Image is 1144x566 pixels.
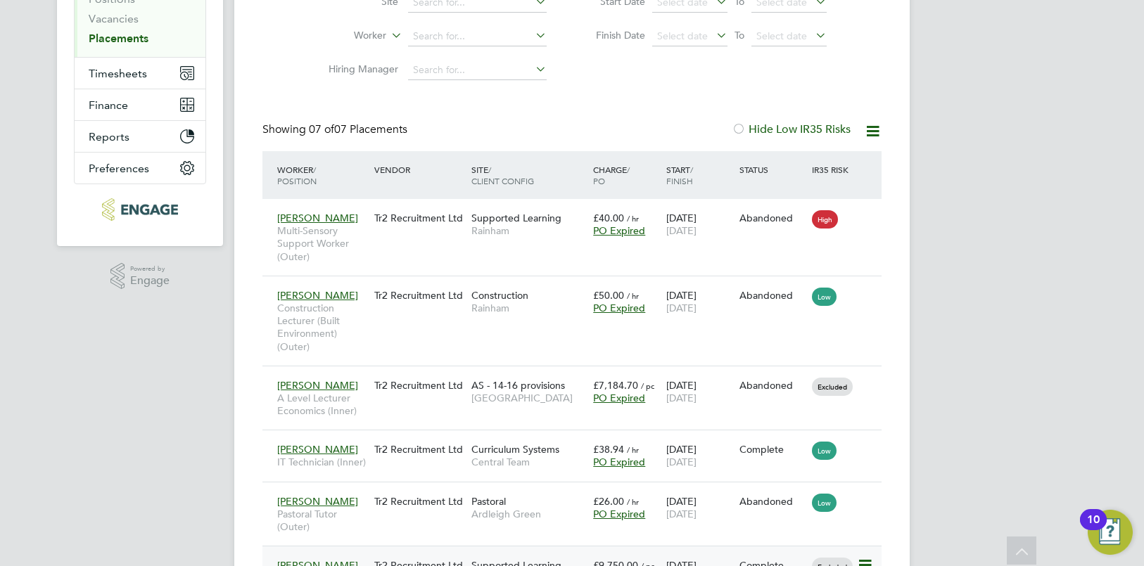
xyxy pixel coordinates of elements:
[471,212,561,224] span: Supported Learning
[593,212,624,224] span: £40.00
[593,392,645,404] span: PO Expired
[309,122,407,136] span: 07 Placements
[593,164,630,186] span: / PO
[274,435,882,447] a: [PERSON_NAME]IT Technician (Inner)Tr2 Recruitment LtdCurriculum SystemsCentral Team£38.94 / hrPO ...
[1087,520,1100,538] div: 10
[663,372,736,411] div: [DATE]
[666,224,697,237] span: [DATE]
[89,130,129,143] span: Reports
[627,290,639,301] span: / hr
[739,289,806,302] div: Abandoned
[663,205,736,244] div: [DATE]
[89,98,128,112] span: Finance
[371,488,468,515] div: Tr2 Recruitment Ltd
[277,224,367,263] span: Multi-Sensory Support Worker (Outer)
[471,224,586,237] span: Rainham
[739,443,806,456] div: Complete
[75,58,205,89] button: Timesheets
[309,122,334,136] span: 07 of
[739,212,806,224] div: Abandoned
[408,27,547,46] input: Search for...
[471,392,586,404] span: [GEOGRAPHIC_DATA]
[666,456,697,468] span: [DATE]
[468,157,590,193] div: Site
[666,392,697,404] span: [DATE]
[736,157,809,182] div: Status
[274,281,882,293] a: [PERSON_NAME]Construction Lecturer (Built Environment) (Outer)Tr2 Recruitment LtdConstructionRain...
[641,380,654,391] span: / pc
[471,302,586,314] span: Rainham
[274,551,882,563] a: [PERSON_NAME]Group Manager [MEDICAL_DATA] (Inner)Tr2 Recruitment LtdSupported Learning[PERSON_NAM...
[89,32,148,45] a: Placements
[756,30,807,42] span: Select date
[74,198,206,221] a: Go to home page
[593,379,638,392] span: £7,184.70
[663,157,736,193] div: Start
[812,378,853,396] span: Excluded
[371,436,468,463] div: Tr2 Recruitment Ltd
[277,302,367,353] span: Construction Lecturer (Built Environment) (Outer)
[471,379,565,392] span: AS - 14-16 provisions
[277,379,358,392] span: [PERSON_NAME]
[277,392,367,417] span: A Level Lecturer Economics (Inner)
[277,164,317,186] span: / Position
[408,60,547,80] input: Search for...
[471,508,586,520] span: Ardleigh Green
[75,121,205,152] button: Reports
[277,495,358,508] span: [PERSON_NAME]
[582,29,645,41] label: Finish Date
[89,12,139,25] a: Vacancies
[274,157,371,193] div: Worker
[75,153,205,184] button: Preferences
[657,30,708,42] span: Select date
[593,302,645,314] span: PO Expired
[666,302,697,314] span: [DATE]
[663,488,736,527] div: [DATE]
[277,456,367,468] span: IT Technician (Inner)
[666,508,697,520] span: [DATE]
[627,496,639,507] span: / hr
[277,508,367,533] span: Pastoral Tutor (Outer)
[471,443,559,456] span: Curriculum Systems
[471,456,586,468] span: Central Team
[471,289,528,302] span: Construction
[89,67,147,80] span: Timesheets
[371,205,468,231] div: Tr2 Recruitment Ltd
[274,487,882,499] a: [PERSON_NAME]Pastoral Tutor (Outer)Tr2 Recruitment LtdPastoralArdleigh Green£26.00 / hrPO Expired...
[627,213,639,224] span: / hr
[812,442,837,460] span: Low
[593,443,624,456] span: £38.94
[305,29,386,43] label: Worker
[317,63,398,75] label: Hiring Manager
[666,164,693,186] span: / Finish
[593,289,624,302] span: £50.00
[471,495,506,508] span: Pastoral
[590,157,663,193] div: Charge
[593,495,624,508] span: £26.00
[812,210,838,229] span: High
[730,26,749,44] span: To
[732,122,851,136] label: Hide Low IR35 Risks
[371,157,468,182] div: Vendor
[593,456,645,468] span: PO Expired
[277,212,358,224] span: [PERSON_NAME]
[274,204,882,216] a: [PERSON_NAME]Multi-Sensory Support Worker (Outer)Tr2 Recruitment LtdSupported LearningRainham£40....
[1088,510,1133,555] button: Open Resource Center, 10 new notifications
[262,122,410,137] div: Showing
[739,379,806,392] div: Abandoned
[739,495,806,508] div: Abandoned
[130,275,170,287] span: Engage
[102,198,177,221] img: tr2rec-logo-retina.png
[808,157,857,182] div: IR35 Risk
[663,436,736,475] div: [DATE]
[89,162,149,175] span: Preferences
[812,494,837,512] span: Low
[110,263,170,290] a: Powered byEngage
[277,289,358,302] span: [PERSON_NAME]
[371,282,468,309] div: Tr2 Recruitment Ltd
[274,371,882,383] a: [PERSON_NAME]A Level Lecturer Economics (Inner)Tr2 Recruitment LtdAS - 14-16 provisions[GEOGRAPHI...
[371,372,468,399] div: Tr2 Recruitment Ltd
[593,508,645,520] span: PO Expired
[593,224,645,237] span: PO Expired
[812,288,837,306] span: Low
